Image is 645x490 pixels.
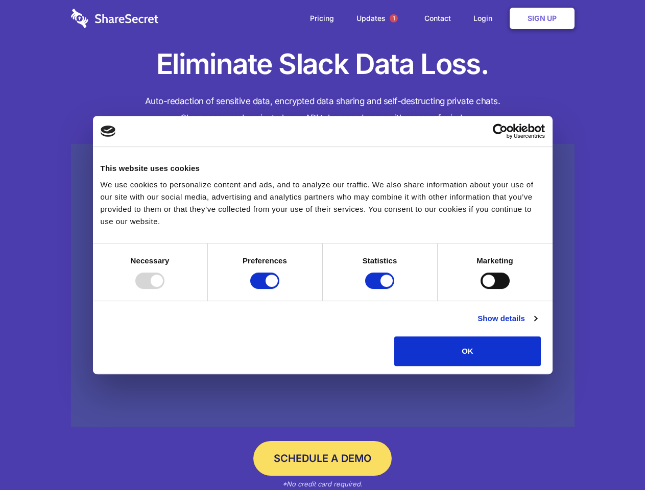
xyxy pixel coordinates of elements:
strong: Preferences [243,256,287,265]
button: OK [394,336,541,366]
div: This website uses cookies [101,162,545,175]
h4: Auto-redaction of sensitive data, encrypted data sharing and self-destructing private chats. Shar... [71,93,575,127]
div: We use cookies to personalize content and ads, and to analyze our traffic. We also share informat... [101,179,545,228]
a: Pricing [300,3,344,34]
a: Sign Up [510,8,575,29]
em: *No credit card required. [282,480,363,488]
h1: Eliminate Slack Data Loss. [71,46,575,83]
img: logo [101,126,116,137]
a: Schedule a Demo [253,441,392,476]
strong: Marketing [476,256,513,265]
a: Wistia video thumbnail [71,144,575,427]
a: Usercentrics Cookiebot - opens in a new window [456,124,545,139]
img: logo-wordmark-white-trans-d4663122ce5f474addd5e946df7df03e33cb6a1c49d2221995e7729f52c070b2.svg [71,9,158,28]
a: Contact [414,3,461,34]
strong: Statistics [363,256,397,265]
a: Login [463,3,508,34]
span: 1 [390,14,398,22]
strong: Necessary [131,256,170,265]
a: Show details [477,312,537,325]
